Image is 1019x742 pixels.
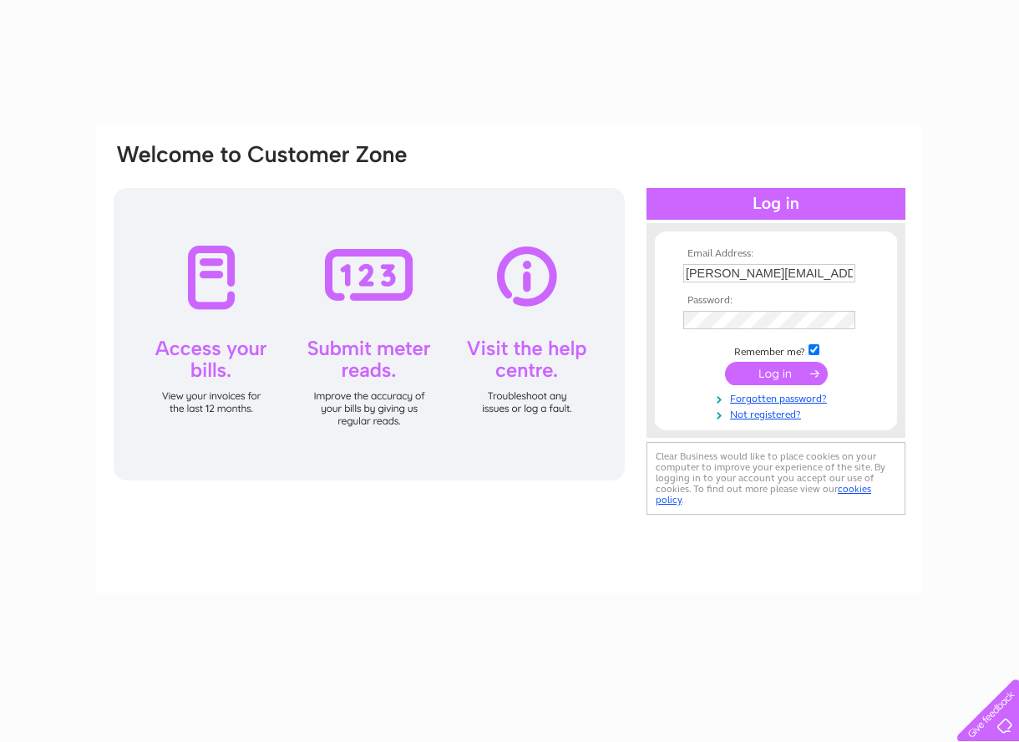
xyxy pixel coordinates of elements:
[646,442,905,515] div: Clear Business would like to place cookies on your computer to improve your experience of the sit...
[725,362,828,385] input: Submit
[683,389,873,405] a: Forgotten password?
[679,342,873,358] td: Remember me?
[679,295,873,307] th: Password:
[683,405,873,421] a: Not registered?
[656,483,871,506] a: cookies policy
[679,248,873,260] th: Email Address:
